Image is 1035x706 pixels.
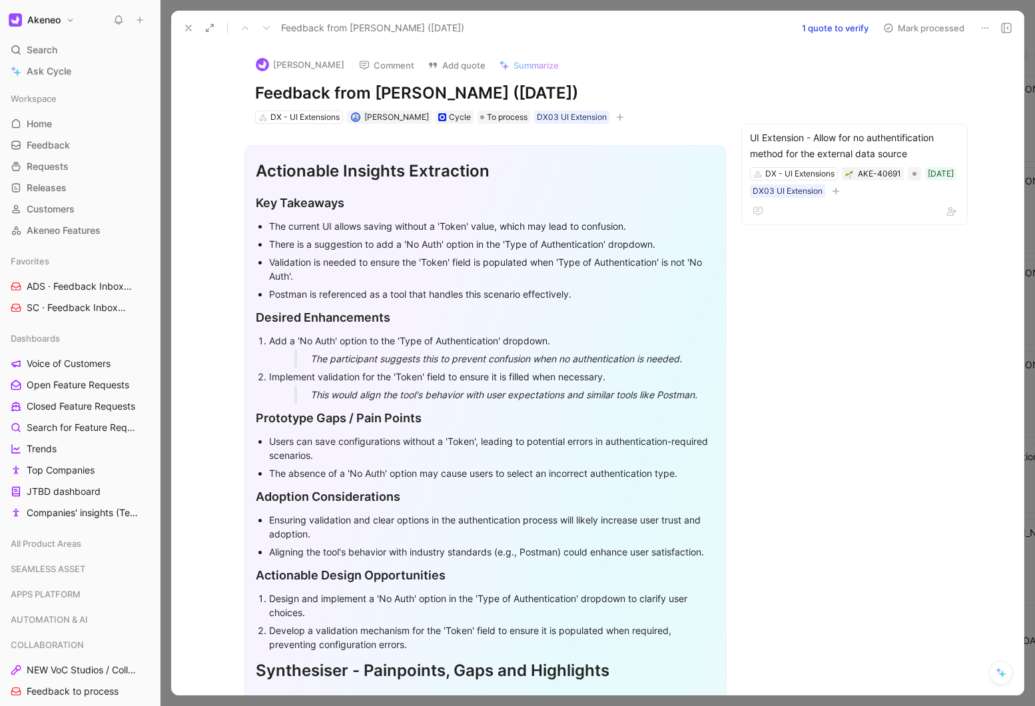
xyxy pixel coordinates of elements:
[750,130,959,162] div: UI Extension - Allow for no authentification method for the external data source
[765,167,835,180] div: DX - UI Extensions
[27,421,137,434] span: Search for Feature Requests
[353,56,420,75] button: Comment
[5,251,155,271] div: Favorites
[27,63,71,79] span: Ask Cycle
[5,584,155,604] div: APPS PLATFORM
[256,159,715,183] div: Actionable Insights Extraction
[5,199,155,219] a: Customers
[449,111,471,124] div: Cycle
[269,237,715,251] div: There is a suggestion to add a 'No Auth' option in the 'Type of Authentication' dropdown.
[269,287,715,301] div: Postman is referenced as a tool that handles this scenario effectively.
[269,434,715,462] div: Users can save configurations without a 'Token', leading to potential errors in authentication-re...
[422,56,492,75] button: Add quote
[11,562,85,575] span: SEAMLESS ASSET
[256,488,715,506] div: Adoption Considerations
[310,388,706,402] div: This would align the tool's behavior with user expectations and similar tools like Postman.
[5,328,155,523] div: DashboardsVoice of CustomersOpen Feature RequestsClosed Feature RequestsSearch for Feature Reques...
[27,139,70,152] span: Feedback
[845,169,854,178] button: 🌱
[753,184,823,198] div: DX03 UI Extension
[364,112,429,122] span: [PERSON_NAME]
[5,584,155,608] div: APPS PLATFORM
[27,14,61,26] h1: Akeneo
[27,280,133,294] span: ADS · Feedback Inbox
[858,167,901,180] div: AKE-40691
[27,378,129,392] span: Open Feature Requests
[5,220,155,240] a: Akeneo Features
[256,58,269,71] img: logo
[11,613,88,626] span: AUTOMATION & AI
[269,513,715,541] div: Ensuring validation and clear options in the authentication process will likely increase user tru...
[256,409,715,427] div: Prototype Gaps / Pain Points
[5,439,155,459] a: Trends
[5,559,155,583] div: SEAMLESS ASSET
[281,20,464,36] span: Feedback from [PERSON_NAME] ([DATE])
[5,178,155,198] a: Releases
[27,663,139,677] span: NEW VoC Studios / Collaboration
[5,61,155,81] a: Ask Cycle
[269,219,715,233] div: The current UI allows saving without a 'Token' value, which may lead to confusion.
[270,111,340,124] div: DX - UI Extensions
[5,89,155,109] div: Workspace
[352,114,359,121] img: avatar
[256,194,715,212] div: Key Takeaways
[5,396,155,416] a: Closed Feature Requests
[250,55,350,75] button: logo[PERSON_NAME]
[928,167,954,180] div: [DATE]
[877,19,970,37] button: Mark processed
[5,609,155,633] div: AUTOMATION & AI
[310,352,706,366] div: The participant suggests this to prevent confusion when no authentication is needed.
[269,370,715,384] div: Implement validation for the 'Token' field to ensure it is filled when necessary.
[27,160,69,173] span: Requests
[5,298,155,318] a: SC · Feedback InboxSHARED CATALOGS
[27,357,111,370] span: Voice of Customers
[5,157,155,176] a: Requests
[11,92,57,105] span: Workspace
[5,533,155,553] div: All Product Areas
[487,111,527,124] span: To process
[5,533,155,557] div: All Product Areas
[5,660,155,680] a: NEW VoC Studios / Collaboration
[5,11,78,29] button: AkeneoAkeneo
[11,638,84,651] span: COLLABORATION
[27,224,101,237] span: Akeneo Features
[5,609,155,629] div: AUTOMATION & AI
[514,59,559,71] span: Summarize
[5,114,155,134] a: Home
[27,202,75,216] span: Customers
[269,466,715,480] div: The absence of a 'No Auth' option may cause users to select an incorrect authentication type.
[5,375,155,395] a: Open Feature Requests
[256,566,715,584] div: Actionable Design Opportunities
[269,255,715,283] div: Validation is needed to ensure the 'Token' field is populated when 'Type of Authentication' is no...
[845,171,853,178] img: 🌱
[27,181,67,194] span: Releases
[5,276,155,296] a: ADS · Feedback InboxDIGITAL SHOWROOM
[269,591,715,619] div: Design and implement a 'No Auth' option in the 'Type of Authentication' dropdown to clarify user ...
[27,685,119,698] span: Feedback to process
[256,308,715,326] div: Desired Enhancements
[5,635,155,655] div: COLLABORATION
[493,56,565,75] button: Summarize
[27,117,52,131] span: Home
[27,485,101,498] span: JTBD dashboard
[5,40,155,60] div: Search
[11,537,81,550] span: All Product Areas
[27,442,57,456] span: Trends
[537,111,607,124] div: DX03 UI Extension
[5,482,155,502] a: JTBD dashboard
[27,506,141,520] span: Companies' insights (Test [PERSON_NAME])
[269,623,715,651] div: Develop a validation mechanism for the 'Token' field to ensure it is populated when required, pre...
[5,681,155,701] a: Feedback to process
[11,587,81,601] span: APPS PLATFORM
[256,659,715,683] div: Synthesiser - Painpoints, Gaps and Highlights
[478,111,530,124] div: To process
[9,13,22,27] img: Akeneo
[5,418,155,438] a: Search for Feature Requests
[5,135,155,155] a: Feedback
[5,354,155,374] a: Voice of Customers
[796,19,874,37] button: 1 quote to verify
[269,334,715,348] div: Add a 'No Auth' option to the 'Type of Authentication' dropdown.
[255,83,716,104] h1: Feedback from [PERSON_NAME] ([DATE])
[27,301,131,315] span: SC · Feedback Inbox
